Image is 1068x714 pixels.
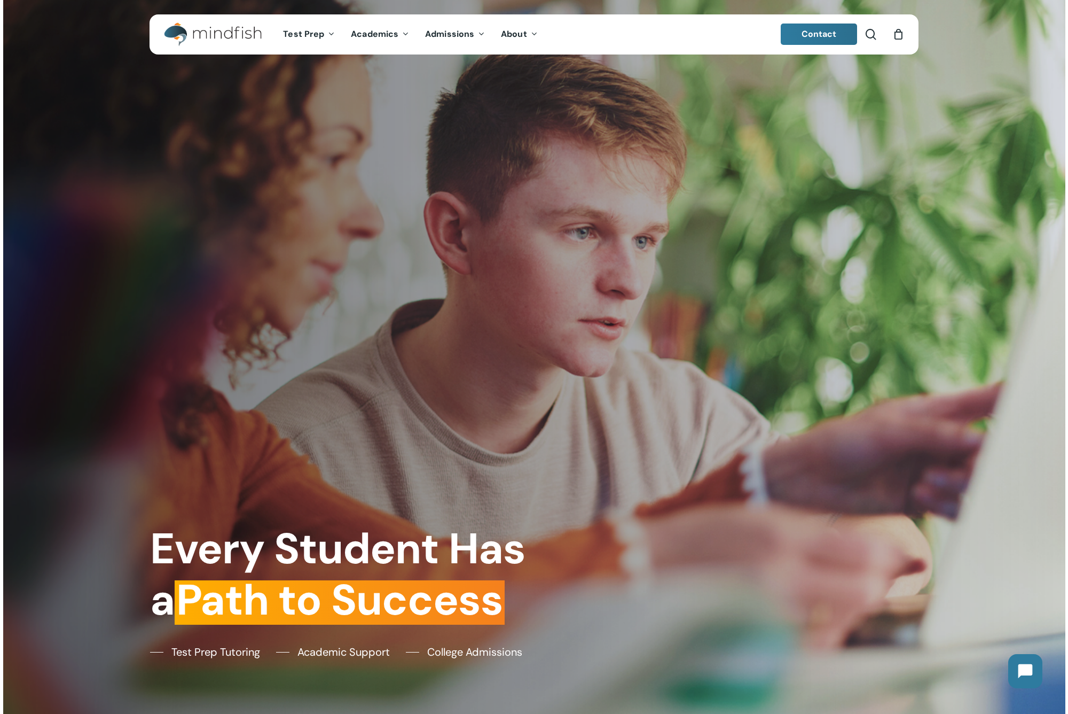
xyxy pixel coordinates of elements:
span: Admissions [425,28,474,40]
span: Test Prep Tutoring [171,644,260,660]
a: College Admissions [406,644,522,660]
span: Academic Support [297,644,390,660]
a: Test Prep Tutoring [150,644,260,660]
a: Cart [892,28,904,40]
iframe: Chatbot [998,643,1053,699]
a: Contact [781,24,858,45]
a: About [493,30,546,39]
a: Test Prep [275,30,343,39]
a: Academics [343,30,417,39]
header: Main Menu [150,14,918,55]
a: Admissions [417,30,493,39]
span: College Admissions [427,644,522,660]
h1: Every Student Has a [150,523,527,626]
span: Contact [802,28,837,40]
span: Academics [351,28,398,40]
a: Academic Support [276,644,390,660]
span: About [501,28,527,40]
nav: Main Menu [275,14,545,55]
em: Path to Success [175,572,505,628]
span: Test Prep [283,28,324,40]
span: 1 [899,26,909,35]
